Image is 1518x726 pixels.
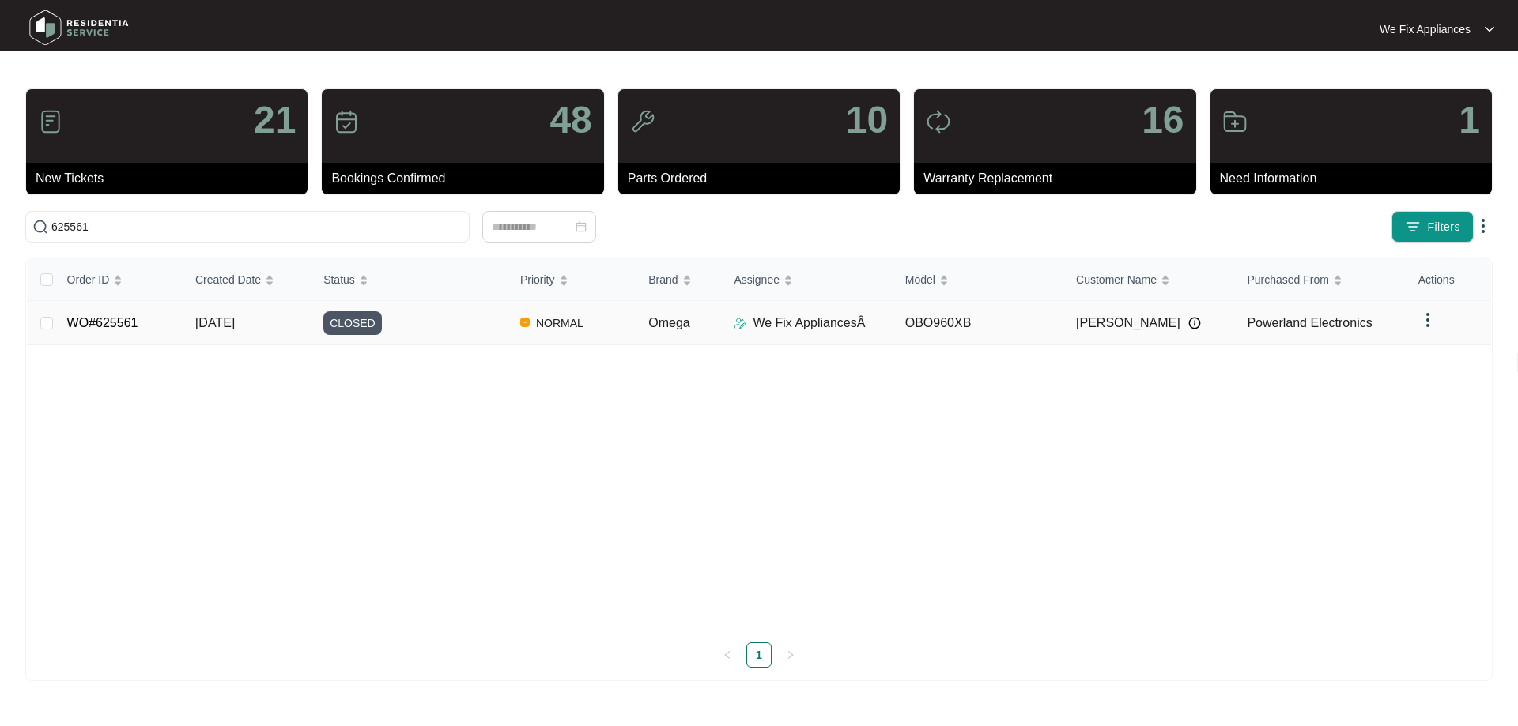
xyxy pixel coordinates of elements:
[311,259,508,301] th: Status
[38,109,63,134] img: icon
[923,169,1195,188] p: Warranty Replacement
[893,301,1063,345] td: OBO960XB
[648,316,689,329] span: Omega
[195,316,235,329] span: [DATE]
[753,314,865,333] p: We Fix AppliancesÂ
[786,650,795,660] span: right
[1188,317,1201,329] img: Info icon
[24,4,134,51] img: residentia service logo
[747,643,771,667] a: 1
[778,642,803,668] button: right
[195,271,261,288] span: Created Date
[1380,21,1471,37] p: We Fix Appliances
[323,311,382,335] span: CLOSED
[520,318,530,327] img: Vercel Logo
[734,317,746,329] img: Assigner Icon
[778,642,803,668] li: Next Page
[715,642,740,668] li: Previous Page
[715,642,740,668] button: left
[1142,101,1184,139] p: 16
[508,259,636,301] th: Priority
[628,169,900,188] p: Parts Ordered
[723,650,732,660] span: left
[36,169,308,188] p: New Tickets
[549,101,591,139] p: 48
[334,109,359,134] img: icon
[323,271,355,288] span: Status
[846,101,888,139] p: 10
[721,259,892,301] th: Assignee
[1063,259,1234,301] th: Customer Name
[1076,314,1180,333] span: [PERSON_NAME]
[926,109,951,134] img: icon
[636,259,721,301] th: Brand
[893,259,1063,301] th: Model
[905,271,935,288] span: Model
[746,642,772,668] li: 1
[331,169,603,188] p: Bookings Confirmed
[530,314,590,333] span: NORMAL
[1406,259,1491,301] th: Actions
[254,101,296,139] p: 21
[1220,169,1492,188] p: Need Information
[51,218,463,235] input: Search by Order Id, Assignee Name, Customer Name, Brand and Model
[1474,216,1493,235] img: dropdown arrow
[1222,109,1248,134] img: icon
[67,316,138,329] a: WO#625561
[520,271,555,288] span: Priority
[1427,219,1460,235] span: Filters
[1485,25,1494,33] img: dropdown arrow
[1459,101,1480,139] p: 1
[1418,310,1437,329] img: dropdown arrow
[183,259,311,301] th: Created Date
[630,109,655,134] img: icon
[1247,316,1372,329] span: Powerland Electronics
[734,271,780,288] span: Assignee
[55,259,183,301] th: Order ID
[1391,211,1474,243] button: filter iconFilters
[1405,219,1421,235] img: filter icon
[32,219,48,235] img: search-icon
[1247,271,1328,288] span: Purchased From
[1076,271,1157,288] span: Customer Name
[67,271,110,288] span: Order ID
[1234,259,1405,301] th: Purchased From
[648,271,678,288] span: Brand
